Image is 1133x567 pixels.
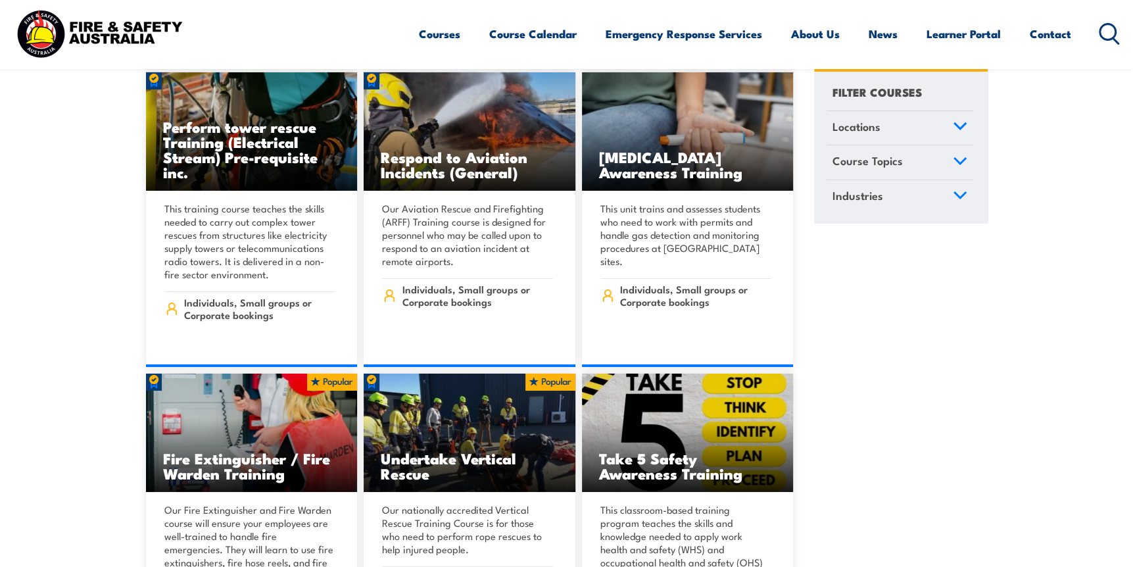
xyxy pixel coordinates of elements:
[489,16,577,51] a: Course Calendar
[146,72,358,191] img: Perform tower rescue (Electrical Stream) Pre-requisite inc.TRAINING
[927,16,1001,51] a: Learner Portal
[419,16,460,51] a: Courses
[146,72,358,191] a: Perform tower rescue Training (Electrical Stream) Pre-requisite inc.
[364,72,575,191] a: Respond to Aviation Incidents (General)
[364,374,575,492] img: Undertake Vertical Rescue (1)
[582,374,794,492] img: Take 5 Safety Awareness Training
[163,451,341,481] h3: Fire Extinguisher / Fire Warden Training
[582,72,794,191] img: Anaphylaxis Awareness TRAINING
[184,296,335,321] span: Individuals, Small groups or Corporate bookings
[832,83,922,101] h4: FILTER COURSES
[600,202,771,268] p: This unit trains and assesses students who need to work with permits and handle gas detection and...
[832,153,903,170] span: Course Topics
[827,111,973,145] a: Locations
[791,16,840,51] a: About Us
[620,283,771,308] span: Individuals, Small groups or Corporate bookings
[832,118,880,136] span: Locations
[364,72,575,191] img: Respond to Aviation Incident (General) TRAINING
[381,451,558,481] h3: Undertake Vertical Rescue
[164,202,335,281] p: This training course teaches the skills needed to carry out complex tower rescues from structures...
[606,16,762,51] a: Emergency Response Services
[827,180,973,214] a: Industries
[869,16,898,51] a: News
[364,374,575,492] a: Undertake Vertical Rescue
[146,374,358,492] img: Fire Extinguisher Fire Warden Training
[582,72,794,191] a: [MEDICAL_DATA] Awareness Training
[832,187,883,205] span: Industries
[382,503,553,556] p: Our nationally accredited Vertical Rescue Training Course is for those who need to perform rope r...
[599,451,777,481] h3: Take 5 Safety Awareness Training
[1030,16,1071,51] a: Contact
[381,149,558,180] h3: Respond to Aviation Incidents (General)
[402,283,553,308] span: Individuals, Small groups or Corporate bookings
[163,119,341,180] h3: Perform tower rescue Training (Electrical Stream) Pre-requisite inc.
[599,149,777,180] h3: [MEDICAL_DATA] Awareness Training
[146,374,358,492] a: Fire Extinguisher / Fire Warden Training
[382,202,553,268] p: Our Aviation Rescue and Firefighting (ARFF) Training course is designed for personnel who may be ...
[827,146,973,180] a: Course Topics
